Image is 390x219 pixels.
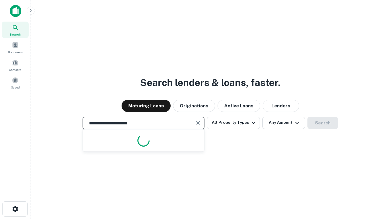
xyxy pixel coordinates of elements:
[194,119,202,127] button: Clear
[122,100,171,112] button: Maturing Loans
[262,117,305,129] button: Any Amount
[140,75,280,90] h3: Search lenders & loans, faster.
[207,117,260,129] button: All Property Types
[9,67,21,72] span: Contacts
[2,57,29,73] a: Contacts
[2,75,29,91] a: Saved
[173,100,215,112] button: Originations
[10,32,21,37] span: Search
[360,170,390,200] iframe: Chat Widget
[11,85,20,90] span: Saved
[263,100,299,112] button: Lenders
[10,5,21,17] img: capitalize-icon.png
[218,100,260,112] button: Active Loans
[8,50,23,54] span: Borrowers
[2,22,29,38] a: Search
[2,39,29,56] a: Borrowers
